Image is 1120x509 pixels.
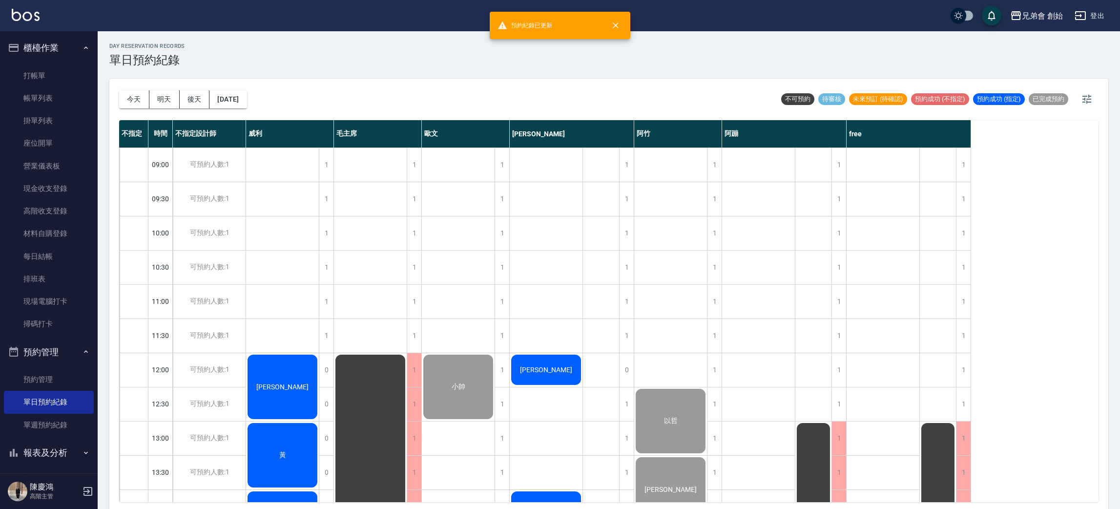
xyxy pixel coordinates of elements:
p: 高階主管 [30,492,80,501]
div: 1 [707,456,722,489]
div: 0 [319,353,333,387]
span: [PERSON_NAME] [518,366,574,374]
div: 1 [495,285,509,318]
a: 每日結帳 [4,245,94,268]
button: 客戶管理 [4,465,94,490]
img: Logo [12,9,40,21]
button: close [605,15,626,36]
button: 後天 [180,90,210,108]
div: 0 [319,422,333,455]
span: 小帥 [450,382,467,391]
span: 未來預訂 (待確認) [849,95,907,104]
div: 1 [831,387,846,421]
div: 時間 [148,120,173,148]
div: 可預約人數:1 [173,285,246,318]
div: 1 [831,422,846,455]
div: 1 [956,319,971,353]
div: 1 [707,422,722,455]
div: 1 [707,216,722,250]
div: 1 [495,148,509,182]
div: 1 [495,387,509,421]
a: 座位開單 [4,132,94,154]
div: 1 [495,319,509,353]
div: 1 [407,353,421,387]
div: 1 [319,216,333,250]
div: 1 [619,285,634,318]
a: 掛單列表 [4,109,94,132]
a: 掃碼打卡 [4,313,94,335]
div: 不指定設計師 [173,120,246,148]
div: free [847,120,971,148]
div: 1 [831,456,846,489]
div: 1 [831,148,846,182]
div: 歐文 [422,120,510,148]
div: 0 [319,387,333,421]
div: 13:00 [148,421,173,455]
a: 排班表 [4,268,94,290]
div: 11:00 [148,284,173,318]
div: 可預約人數:1 [173,422,246,455]
div: 1 [407,182,421,216]
span: 預約成功 (不指定) [911,95,969,104]
div: 1 [619,182,634,216]
div: 可預約人數:1 [173,456,246,489]
div: 1 [319,251,333,284]
button: 預約管理 [4,339,94,365]
button: 兄弟會 創始 [1006,6,1067,26]
div: 1 [407,422,421,455]
img: Person [8,482,27,501]
span: 不可預約 [781,95,814,104]
div: 阿蹦 [722,120,847,148]
span: 預約成功 (指定) [973,95,1025,104]
div: [PERSON_NAME] [510,120,634,148]
button: 登出 [1071,7,1108,25]
h2: day Reservation records [109,43,185,49]
div: 1 [619,387,634,421]
div: 09:30 [148,182,173,216]
div: 兄弟會 創始 [1022,10,1063,22]
span: 待審核 [818,95,845,104]
div: 1 [831,285,846,318]
button: 今天 [119,90,149,108]
div: 1 [495,216,509,250]
div: 0 [619,353,634,387]
div: 毛主席 [334,120,422,148]
div: 1 [495,422,509,455]
div: 11:30 [148,318,173,353]
a: 預約管理 [4,368,94,391]
span: 已完成預約 [1029,95,1068,104]
div: 1 [495,353,509,387]
div: 1 [956,148,971,182]
div: 12:30 [148,387,173,421]
div: 0 [319,456,333,489]
div: 10:00 [148,216,173,250]
button: 櫃檯作業 [4,35,94,61]
div: 1 [707,182,722,216]
a: 營業儀表板 [4,155,94,177]
a: 材料自購登錄 [4,222,94,245]
div: 1 [495,251,509,284]
div: 威利 [246,120,334,148]
span: 預約紀錄已更新 [498,21,552,30]
button: save [982,6,1001,25]
div: 1 [619,422,634,455]
div: 1 [407,387,421,421]
div: 1 [707,251,722,284]
div: 可預約人數:1 [173,353,246,387]
a: 帳單列表 [4,87,94,109]
button: [DATE] [209,90,247,108]
div: 可預約人數:1 [173,182,246,216]
div: 1 [956,216,971,250]
a: 現金收支登錄 [4,177,94,200]
div: 1 [407,456,421,489]
div: 1 [831,216,846,250]
div: 1 [319,148,333,182]
div: 1 [956,456,971,489]
div: 1 [619,456,634,489]
a: 單日預約紀錄 [4,391,94,413]
div: 可預約人數:1 [173,319,246,353]
div: 1 [495,456,509,489]
div: 可預約人數:1 [173,387,246,421]
div: 1 [956,387,971,421]
a: 現場電腦打卡 [4,290,94,313]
